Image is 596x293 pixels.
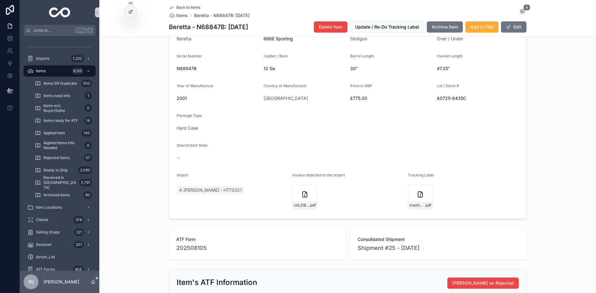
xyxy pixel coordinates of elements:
a: Rejected Items57 [31,152,96,163]
span: Add to FBS [470,24,494,30]
span: Country of Manufacture [264,83,306,88]
span: Caliber / Bore [264,54,288,58]
span: A [PERSON_NAME] - HT72021 [179,187,242,193]
span: Price in GBP [350,83,372,88]
span: N68847B [177,65,259,72]
span: 4 [523,4,530,11]
div: 201 [74,241,84,248]
span: £775.00 [350,95,432,101]
span: Items ready for ATF [43,118,78,123]
span: Tracking Label [408,173,434,177]
a: Items SN Duplicate502 [31,78,96,89]
span: 686E Sporting [264,36,345,42]
div: 60 [84,191,92,199]
span: Jump to... [33,28,73,33]
div: 2,092 [78,166,92,174]
a: Items [169,12,188,19]
span: [PERSON_NAME] as Rejected [452,280,514,286]
span: Shared Item Note [177,143,207,148]
a: Over / Under [437,36,463,42]
a: 202508105 [176,244,207,252]
a: Back to Items [169,5,200,10]
span: .pdf [309,203,316,208]
span: Action_List [36,255,55,260]
span: Receiver [36,242,52,247]
span: Applied Items Info Needed [43,140,82,150]
a: Action_List [24,251,96,263]
span: ATF Forms [36,267,55,272]
button: Edit [501,21,526,33]
a: Items need Info1 [31,90,96,101]
button: Update / Re-Do Tracking Label [350,21,424,33]
span: Items [176,12,188,19]
span: Clients [36,217,48,222]
div: 5,791 [79,179,92,186]
span: Shipment #25 - [DATE] [358,244,420,252]
a: Applied Item140 [31,127,96,139]
div: 0 [84,104,92,112]
div: 140 [82,129,92,137]
span: Applied Item [43,131,65,135]
button: Add to FBS [465,21,499,33]
a: ATF Forms605 [24,264,96,275]
span: K [88,28,93,33]
a: Ready to Ship2,092 [31,165,96,176]
span: Archive Item [432,24,458,30]
div: 502 [81,80,92,87]
a: Receiver201 [24,239,96,250]
span: 47.25" [437,65,519,72]
span: Serial Number [177,54,202,58]
div: 221 [74,229,84,236]
a: Applied Items Info Needed0 [31,140,96,151]
span: cid_DB46B3E8-8A25-4BD3-87BE-C67CB68A5BFD [294,203,309,208]
span: Invoice attached to the Import [292,173,345,177]
a: Archived Items60 [31,189,96,201]
span: Barrel Length [350,54,374,58]
span: 12 Ga [264,65,345,72]
a: Beretta - N68847B: [DATE] [194,12,250,19]
span: Update / Re-Do Tracking Label [355,24,419,30]
span: Imports [36,56,49,61]
span: Lot / Stock # [437,83,459,88]
span: Back to Items [176,5,200,10]
span: Ctrl [75,27,86,33]
div: 57 [84,154,92,162]
div: 378 [74,216,84,224]
span: ATF Form [176,236,338,242]
span: Items SN Duplicate [43,81,77,86]
span: 30" [350,65,432,72]
span: Import [177,173,188,177]
div: 8,155 [71,67,84,75]
a: Shotgun [350,36,367,42]
img: App logo [49,7,70,17]
span: Archived Items [43,193,70,198]
span: Received in [GEOGRAPHIC_DATA] [43,175,77,190]
button: Archive Item [427,21,463,33]
span: tracking_label [409,203,425,208]
span: Consolidated Shipment [358,236,519,242]
a: Beretta [177,36,192,42]
span: Items w/o Buyer/Seller [43,103,82,113]
h2: Item's ATF Information [177,277,257,287]
span: -- [177,155,180,161]
div: 605 [73,266,84,273]
button: 4 [518,8,526,16]
button: Delete Item [314,21,347,33]
div: 14 [84,117,92,124]
button: [PERSON_NAME] as Rejected [447,277,519,289]
span: Ready to Ship [43,168,68,173]
a: Imports1,222 [24,53,96,64]
p: [PERSON_NAME] [43,279,79,285]
a: Hard Case [177,125,198,131]
span: [GEOGRAPHIC_DATA] [264,95,308,101]
a: Items ready for ATF14 [31,115,96,126]
span: A0725-6435C [437,95,519,101]
span: PJ [29,278,34,286]
span: Year of Manufacture [177,83,213,88]
span: Delete Item [319,24,342,30]
a: Item Locations [24,202,96,213]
